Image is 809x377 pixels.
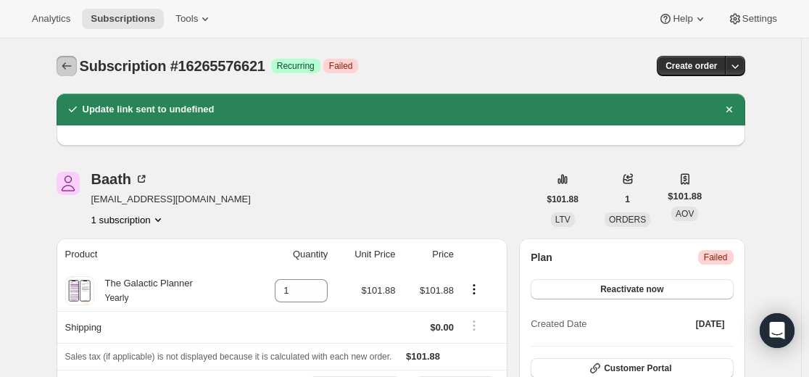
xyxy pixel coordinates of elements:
[650,9,715,29] button: Help
[539,189,587,210] button: $101.88
[406,351,440,362] span: $101.88
[400,239,458,270] th: Price
[555,215,571,225] span: LTV
[604,362,671,374] span: Customer Portal
[462,318,486,333] button: Shipping actions
[167,9,221,29] button: Tools
[609,215,646,225] span: ORDERS
[742,13,777,25] span: Settings
[657,56,726,76] button: Create order
[32,13,70,25] span: Analytics
[531,317,586,331] span: Created Date
[82,9,164,29] button: Subscriptions
[105,293,129,303] small: Yearly
[65,352,392,362] span: Sales tax (if applicable) is not displayed because it is calculated with each new order.
[57,311,249,343] th: Shipping
[616,189,639,210] button: 1
[719,9,786,29] button: Settings
[625,194,630,205] span: 1
[57,172,80,195] span: null Baath
[687,314,734,334] button: [DATE]
[91,212,165,227] button: Product actions
[665,60,717,72] span: Create order
[23,9,79,29] button: Analytics
[547,194,578,205] span: $101.88
[91,13,155,25] span: Subscriptions
[719,99,739,120] button: Dismiss notification
[362,285,396,296] span: $101.88
[332,239,399,270] th: Unit Price
[329,60,353,72] span: Failed
[91,192,251,207] span: [EMAIL_ADDRESS][DOMAIN_NAME]
[80,58,265,74] span: Subscription #16265576621
[462,281,486,297] button: Product actions
[430,322,454,333] span: $0.00
[676,209,694,219] span: AOV
[57,56,77,76] button: Subscriptions
[531,279,733,299] button: Reactivate now
[91,172,149,186] div: Baath
[94,276,193,305] div: The Galactic Planner
[531,250,552,265] h2: Plan
[668,189,702,204] span: $101.88
[249,239,333,270] th: Quantity
[420,285,454,296] span: $101.88
[83,102,215,117] h2: Update link sent to undefined
[175,13,198,25] span: Tools
[696,318,725,330] span: [DATE]
[600,283,663,295] span: Reactivate now
[704,252,728,263] span: Failed
[57,239,249,270] th: Product
[760,313,795,348] div: Open Intercom Messenger
[673,13,692,25] span: Help
[277,60,315,72] span: Recurring
[67,276,92,305] img: product img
